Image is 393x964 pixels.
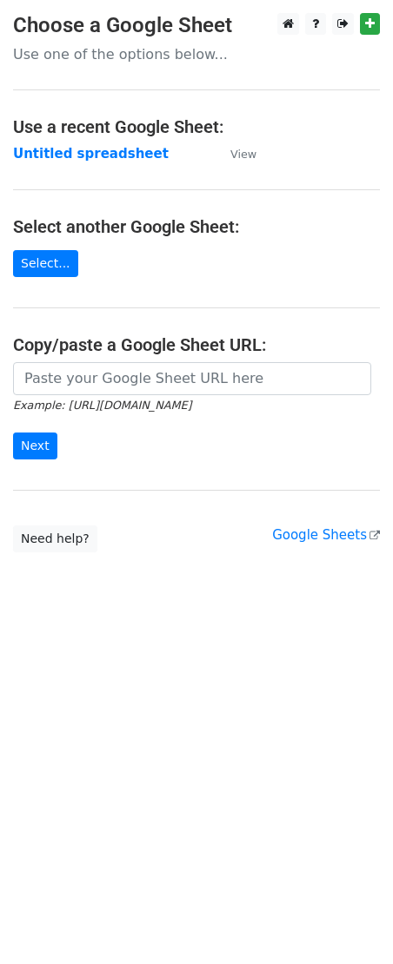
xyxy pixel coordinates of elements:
[13,432,57,459] input: Next
[13,362,371,395] input: Paste your Google Sheet URL here
[213,146,256,162] a: View
[13,45,380,63] p: Use one of the options below...
[13,334,380,355] h4: Copy/paste a Google Sheet URL:
[13,216,380,237] h4: Select another Google Sheet:
[13,525,97,552] a: Need help?
[306,881,393,964] iframe: Chat Widget
[13,146,169,162] a: Untitled spreadsheet
[13,13,380,38] h3: Choose a Google Sheet
[13,399,191,412] small: Example: [URL][DOMAIN_NAME]
[13,250,78,277] a: Select...
[13,116,380,137] h4: Use a recent Google Sheet:
[272,527,380,543] a: Google Sheets
[230,148,256,161] small: View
